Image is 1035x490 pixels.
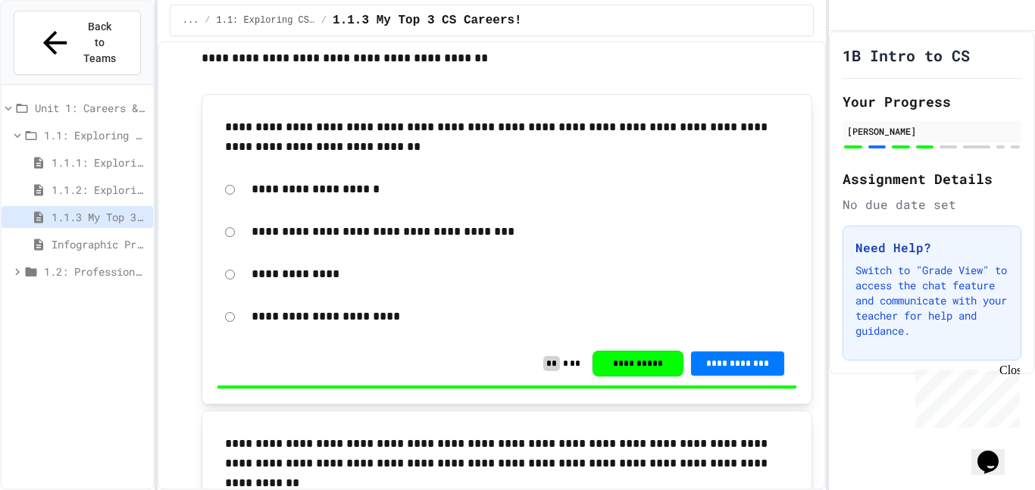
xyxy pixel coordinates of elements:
span: 1.1: Exploring CS Careers [217,14,315,27]
h2: Assignment Details [843,168,1021,189]
span: / [321,14,327,27]
h1: 1B Intro to CS [843,45,970,66]
span: 1.2: Professional Communication [44,264,147,279]
div: [PERSON_NAME] [847,124,1017,138]
h2: Your Progress [843,91,1021,112]
p: Switch to "Grade View" to access the chat feature and communicate with your teacher for help and ... [855,263,1008,339]
span: 1.1.2: Exploring CS Careers - Review [52,182,147,198]
span: Infographic Project: Your favorite CS [52,236,147,252]
span: 1.1: Exploring CS Careers [44,127,147,143]
span: ... [183,14,199,27]
span: 1.1.1: Exploring CS Careers [52,154,147,170]
span: 1.1.3 My Top 3 CS Careers! [52,209,147,225]
span: Unit 1: Careers & Professionalism [35,100,147,116]
div: No due date set [843,195,1021,214]
div: Chat with us now!Close [6,6,105,96]
span: / [205,14,210,27]
span: 1.1.3 My Top 3 CS Careers! [333,11,522,30]
button: Back to Teams [14,11,141,75]
h3: Need Help? [855,239,1008,257]
span: Back to Teams [82,19,117,67]
iframe: chat widget [909,364,1020,428]
iframe: chat widget [971,429,1020,475]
